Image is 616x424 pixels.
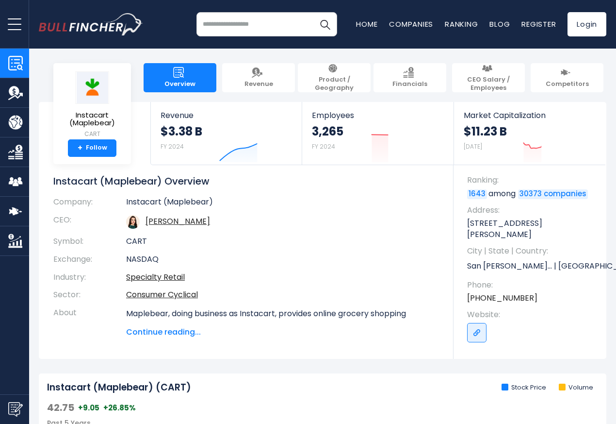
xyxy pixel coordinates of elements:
a: Register [521,19,556,29]
a: Companies [389,19,433,29]
strong: 3,265 [312,124,343,139]
th: Symbol: [53,233,126,251]
p: [STREET_ADDRESS][PERSON_NAME] [467,218,597,240]
span: Phone: [467,280,597,290]
span: Overview [164,80,195,88]
a: Login [567,12,606,36]
a: Home [356,19,377,29]
span: Market Capitalization [464,111,596,120]
small: [DATE] [464,142,482,151]
img: fidji-simo.jpg [126,215,140,229]
a: ceo [146,216,210,227]
a: Overview [144,63,216,92]
small: FY 2024 [161,142,184,151]
a: Employees 3,265 FY 2024 [302,102,453,165]
small: FY 2024 [312,142,335,151]
th: Company: [53,197,126,211]
a: Consumer Cyclical [126,289,198,300]
p: among [467,188,597,199]
span: +26.85% [103,403,136,413]
a: Revenue $3.38 B FY 2024 [151,102,302,165]
a: Go to homepage [39,13,143,35]
span: Revenue [161,111,292,120]
a: Specialty Retail [126,271,185,283]
span: Revenue [244,80,273,88]
li: Volume [559,384,593,392]
td: Instacart (Maplebear) [126,197,439,211]
span: Instacart (Maplebear) [61,111,123,127]
td: CART [126,233,439,251]
td: NASDAQ [126,251,439,269]
th: Exchange: [53,251,126,269]
a: 1643 [467,189,487,199]
span: Address: [467,205,597,216]
a: Product / Geography [298,63,371,92]
span: CEO Salary / Employees [457,76,520,92]
p: San [PERSON_NAME]... | [GEOGRAPHIC_DATA] | US [467,259,597,274]
span: Ranking: [467,175,597,186]
p: Maplebear, doing business as Instacart, provides online grocery shopping services to households i... [126,308,439,390]
a: Financials [373,63,446,92]
a: +Follow [68,139,116,157]
th: About [53,304,126,338]
a: Instacart (Maplebear) CART [61,71,124,139]
strong: $11.23 B [464,124,507,139]
img: bullfincher logo [39,13,143,35]
h2: Instacart (Maplebear) (CART) [47,382,191,394]
th: Industry: [53,269,126,287]
span: Continue reading... [126,326,439,338]
strong: + [78,144,82,153]
span: Product / Geography [303,76,366,92]
span: 42.75 [47,401,74,414]
button: Search [313,12,337,36]
h1: Instacart (Maplebear) Overview [53,175,439,187]
a: Blog [489,19,510,29]
span: Competitors [546,80,589,88]
a: Go to link [467,323,486,342]
span: City | State | Country: [467,246,597,256]
a: 30373 companies [518,189,588,199]
th: CEO: [53,211,126,233]
span: Employees [312,111,443,120]
a: Ranking [445,19,478,29]
strong: $3.38 B [161,124,202,139]
a: Competitors [531,63,603,92]
th: Sector: [53,286,126,304]
a: [PHONE_NUMBER] [467,293,537,304]
li: Stock Price [502,384,546,392]
span: Website: [467,309,597,320]
a: CEO Salary / Employees [452,63,525,92]
span: Financials [392,80,427,88]
small: CART [61,130,123,138]
span: +9.05 [78,403,99,413]
a: Market Capitalization $11.23 B [DATE] [454,102,605,165]
a: Revenue [222,63,295,92]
